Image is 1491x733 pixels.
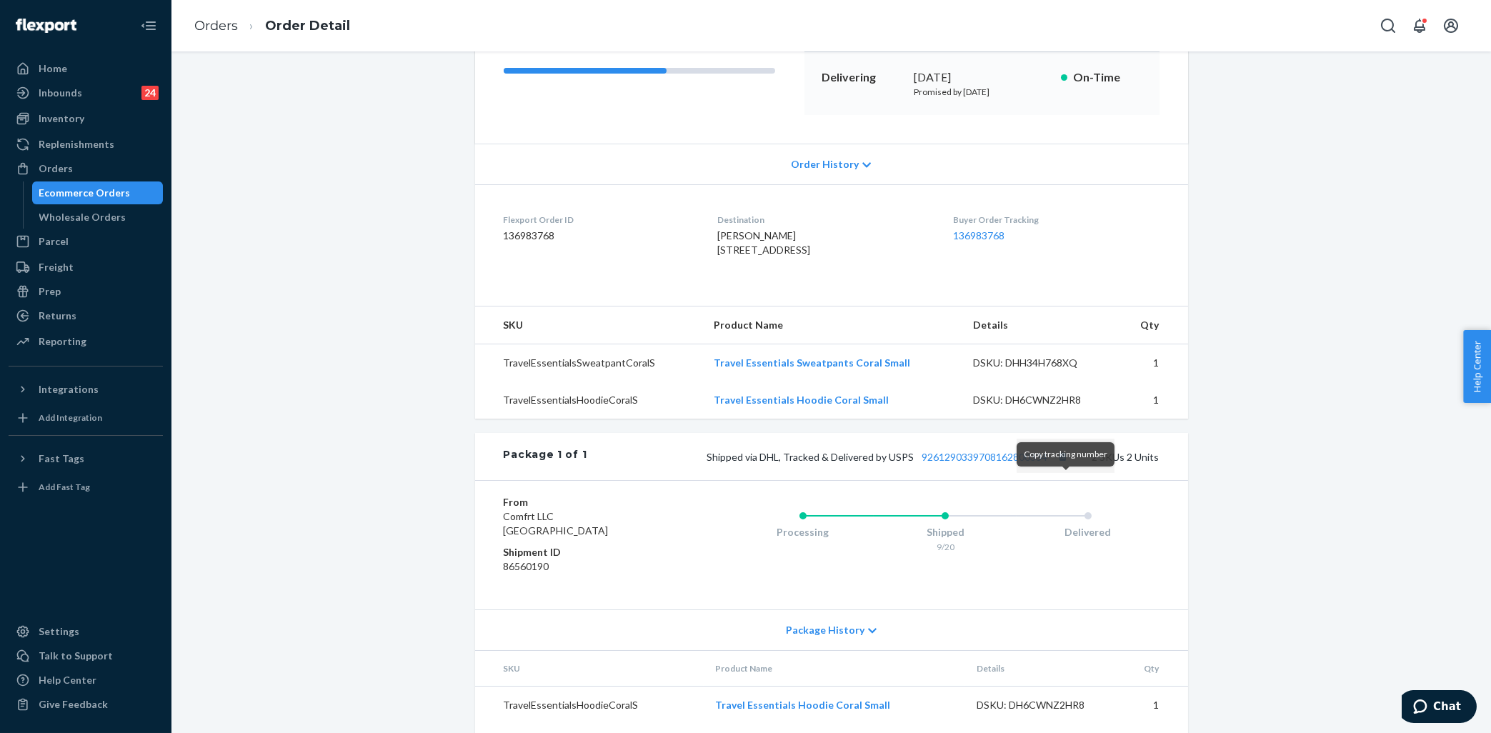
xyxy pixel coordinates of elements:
[39,649,113,663] div: Talk to Support
[786,623,864,637] span: Package History
[953,229,1004,241] a: 136983768
[9,693,163,716] button: Give Feedback
[953,214,1159,226] dt: Buyer Order Tracking
[702,306,962,344] th: Product Name
[265,18,350,34] a: Order Detail
[1118,306,1187,344] th: Qty
[587,447,1159,466] div: 2 SKUs 2 Units
[1122,687,1188,724] td: 1
[1405,11,1434,40] button: Open notifications
[9,133,163,156] a: Replenishments
[39,210,126,224] div: Wholesale Orders
[9,644,163,667] button: Talk to Support
[39,111,84,126] div: Inventory
[874,541,1017,553] div: 9/20
[475,344,702,382] td: TravelEssentialsSweatpantCoralS
[973,356,1107,370] div: DSKU: DHH34H768XQ
[39,624,79,639] div: Settings
[914,86,1049,98] p: Promised by [DATE]
[715,699,890,711] a: Travel Essentials Hoodie Coral Small
[39,673,96,687] div: Help Center
[9,378,163,401] button: Integrations
[194,18,238,34] a: Orders
[714,356,910,369] a: Travel Essentials Sweatpants Coral Small
[973,393,1107,407] div: DSKU: DH6CWNZ2HR8
[504,495,674,509] dt: From
[9,476,163,499] a: Add Fast Tag
[962,306,1119,344] th: Details
[504,559,674,574] dd: 86560190
[39,334,86,349] div: Reporting
[39,452,84,466] div: Fast Tags
[1402,690,1477,726] iframe: Opens a widget where you can chat to one of our agents
[732,525,874,539] div: Processing
[9,280,163,303] a: Prep
[475,306,702,344] th: SKU
[39,260,74,274] div: Freight
[39,481,90,493] div: Add Fast Tag
[1463,330,1491,403] button: Help Center
[475,382,702,419] td: TravelEssentialsHoodieCoralS
[9,57,163,80] a: Home
[1122,651,1188,687] th: Qty
[9,157,163,180] a: Orders
[9,407,163,429] a: Add Integration
[707,451,1072,463] span: Shipped via DHL, Tracked & Delivered by USPS
[9,304,163,327] a: Returns
[1437,11,1465,40] button: Open account menu
[504,229,694,243] dd: 136983768
[39,284,61,299] div: Prep
[39,61,67,76] div: Home
[39,234,69,249] div: Parcel
[914,69,1049,86] div: [DATE]
[183,5,361,47] ol: breadcrumbs
[704,651,965,687] th: Product Name
[39,382,99,397] div: Integrations
[922,451,1048,463] a: 9261290339708162800334
[9,81,163,104] a: Inbounds24
[9,330,163,353] a: Reporting
[39,412,102,424] div: Add Integration
[9,230,163,253] a: Parcel
[1374,11,1402,40] button: Open Search Box
[977,698,1111,712] div: DSKU: DH6CWNZ2HR8
[504,447,587,466] div: Package 1 of 1
[504,545,674,559] dt: Shipment ID
[822,69,903,86] p: Delivering
[714,394,889,406] a: Travel Essentials Hoodie Coral Small
[9,256,163,279] a: Freight
[141,86,159,100] div: 24
[717,229,810,256] span: [PERSON_NAME] [STREET_ADDRESS]
[39,161,73,176] div: Orders
[9,620,163,643] a: Settings
[475,651,704,687] th: SKU
[1118,382,1187,419] td: 1
[791,157,859,171] span: Order History
[717,214,930,226] dt: Destination
[32,181,164,204] a: Ecommerce Orders
[39,86,82,100] div: Inbounds
[1017,525,1160,539] div: Delivered
[9,107,163,130] a: Inventory
[504,214,694,226] dt: Flexport Order ID
[1118,344,1187,382] td: 1
[874,525,1017,539] div: Shipped
[134,11,163,40] button: Close Navigation
[39,186,131,200] div: Ecommerce Orders
[1024,449,1107,459] span: Copy tracking number
[32,206,164,229] a: Wholesale Orders
[9,669,163,692] a: Help Center
[39,697,108,712] div: Give Feedback
[965,651,1122,687] th: Details
[475,687,704,724] td: TravelEssentialsHoodieCoralS
[1073,69,1142,86] p: On-Time
[16,19,76,33] img: Flexport logo
[39,137,114,151] div: Replenishments
[9,447,163,470] button: Fast Tags
[39,309,76,323] div: Returns
[504,510,609,537] span: Comfrt LLC [GEOGRAPHIC_DATA]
